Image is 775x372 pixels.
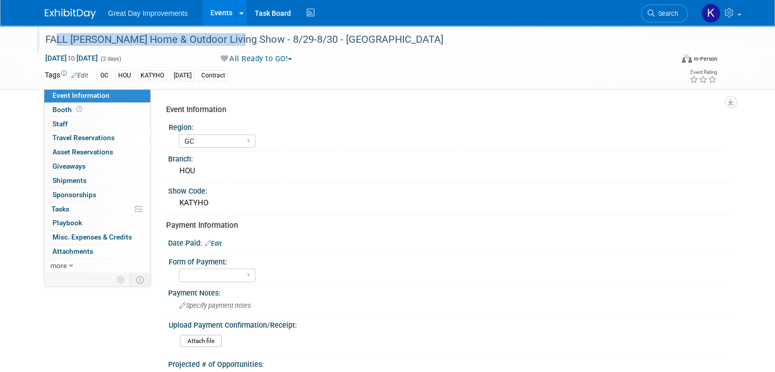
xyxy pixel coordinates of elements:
[44,160,150,173] a: Giveaways
[44,188,150,202] a: Sponsorships
[179,302,251,309] span: Specify payment notes
[52,105,84,114] span: Booth
[44,89,150,102] a: Event Information
[50,261,67,270] span: more
[618,53,717,68] div: Event Format
[45,70,88,82] td: Tags
[42,31,660,49] div: FALL [PERSON_NAME] Home & Outdoor Living Show - 8/29-8/30 - [GEOGRAPHIC_DATA]
[682,55,692,63] img: Format-Inperson.png
[44,216,150,230] a: Playbook
[44,145,150,159] a: Asset Reservations
[52,120,68,128] span: Staff
[52,233,132,241] span: Misc. Expenses & Credits
[701,4,720,23] img: Kenneth Luquette
[130,273,151,286] td: Toggle Event Tabs
[97,70,112,81] div: GC
[52,247,93,255] span: Attachments
[52,219,82,227] span: Playbook
[169,120,726,132] div: Region:
[168,285,730,298] div: Payment Notes:
[176,195,723,211] div: KATYHO
[44,245,150,258] a: Attachments
[44,131,150,145] a: Travel Reservations
[693,55,717,63] div: In-Person
[166,104,723,115] div: Event Information
[44,202,150,216] a: Tasks
[52,91,110,99] span: Event Information
[71,72,88,79] a: Edit
[44,259,150,273] a: more
[52,148,113,156] span: Asset Reservations
[67,54,76,62] span: to
[52,162,86,170] span: Giveaways
[655,10,678,17] span: Search
[51,205,69,213] span: Tasks
[689,70,717,75] div: Event Rating
[44,103,150,117] a: Booth
[217,54,297,64] button: All Ready to GO!
[74,105,84,113] span: Booth not reserved yet
[108,9,188,17] span: Great Day Improvements
[112,273,130,286] td: Personalize Event Tab Strip
[52,176,87,184] span: Shipments
[44,230,150,244] a: Misc. Expenses & Credits
[176,163,723,179] div: HOU
[641,5,688,22] a: Search
[171,70,195,81] div: [DATE]
[44,117,150,131] a: Staff
[198,70,228,81] div: Contract
[45,9,96,19] img: ExhibitDay
[169,254,726,267] div: Form of Payment:
[168,357,730,369] div: Projected # of Opportunities:
[44,174,150,188] a: Shipments
[168,151,730,164] div: Branch:
[166,220,723,231] div: Payment Information
[115,70,134,81] div: HOU
[168,235,730,249] div: Date Paid:
[52,191,96,199] span: Sponsorships
[100,56,121,62] span: (2 days)
[168,183,730,196] div: Show Code:
[169,317,726,330] div: Upload Payment Confirmation/Receipt:
[45,54,98,63] span: [DATE] [DATE]
[52,134,115,142] span: Travel Reservations
[138,70,167,81] div: KATYHO
[205,240,222,247] a: Edit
